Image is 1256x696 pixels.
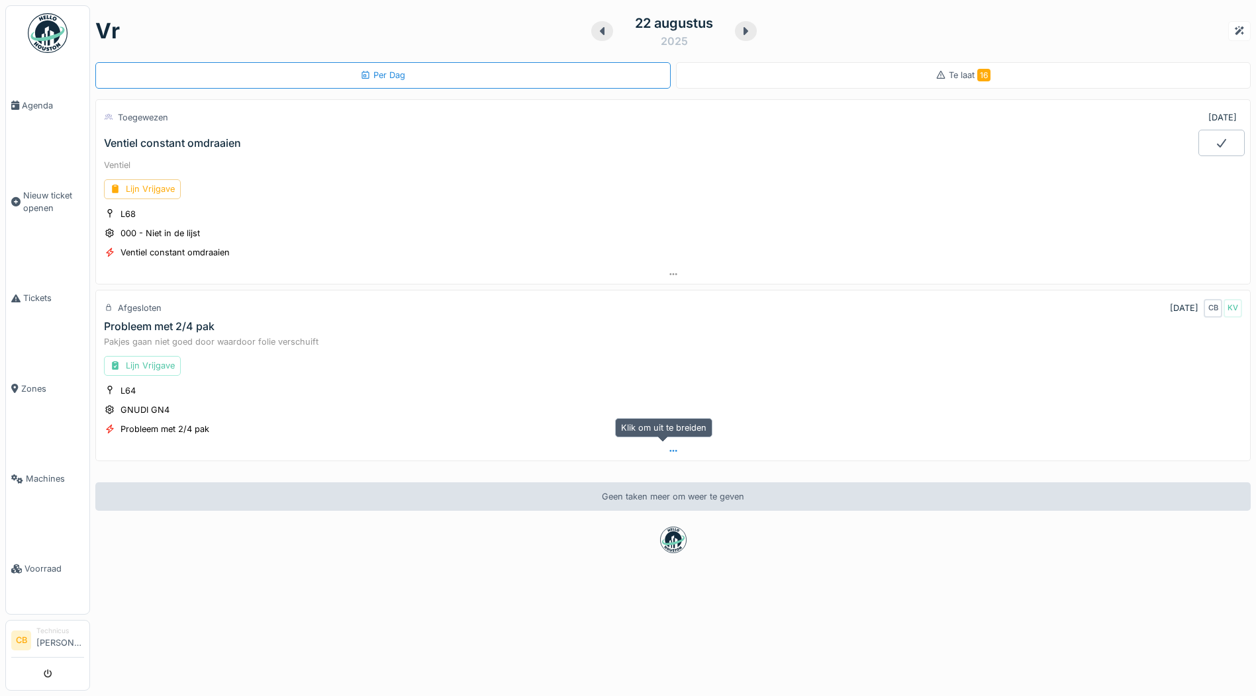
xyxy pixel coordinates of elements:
[23,189,84,214] span: Nieuw ticket openen
[615,418,712,437] div: Klik om uit te breiden
[6,524,89,614] a: Voorraad
[104,335,1242,348] div: Pakjes gaan niet goed door waardoor folie verschuift
[121,404,169,416] div: GNUDI GN4
[104,179,181,198] div: Lijn Vrijgave
[11,631,31,650] li: CB
[660,527,687,553] img: badge-BVDL4wpA.svg
[104,356,181,375] div: Lijn Vrijgave
[22,99,84,112] span: Agenda
[118,302,162,314] div: Afgesloten
[121,246,230,259] div: Ventiel constant omdraaien
[121,227,200,239] div: 000 - Niet in de lijst
[23,292,84,304] span: Tickets
[95,19,120,44] h1: vr
[6,253,89,343] a: Tickets
[977,69,990,81] span: 16
[949,70,990,80] span: Te laat
[661,33,688,49] div: 2025
[95,482,1251,511] div: Geen taken meer om weer te geven
[104,137,241,150] div: Ventiel constant omdraaien
[26,472,84,485] span: Machines
[36,626,84,636] div: Technicus
[11,626,84,658] a: CB Technicus[PERSON_NAME]
[635,13,713,33] div: 22 augustus
[104,159,1242,171] div: Ventiel
[1208,111,1237,124] div: [DATE]
[104,320,215,333] div: Probleem met 2/4 pak
[6,343,89,433] a: Zones
[6,150,89,253] a: Nieuw ticket openen
[118,111,168,124] div: Toegewezen
[1170,302,1198,314] div: [DATE]
[121,384,136,397] div: L64
[121,423,209,435] div: Probleem met 2/4 pak
[360,69,405,81] div: Per Dag
[121,208,136,220] div: L68
[24,562,84,575] span: Voorraad
[36,626,84,654] li: [PERSON_NAME]
[21,382,84,395] span: Zones
[6,434,89,524] a: Machines
[6,60,89,150] a: Agenda
[1204,299,1222,318] div: CB
[28,13,68,53] img: Badge_color-CXgf-gQk.svg
[1224,299,1242,318] div: KV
